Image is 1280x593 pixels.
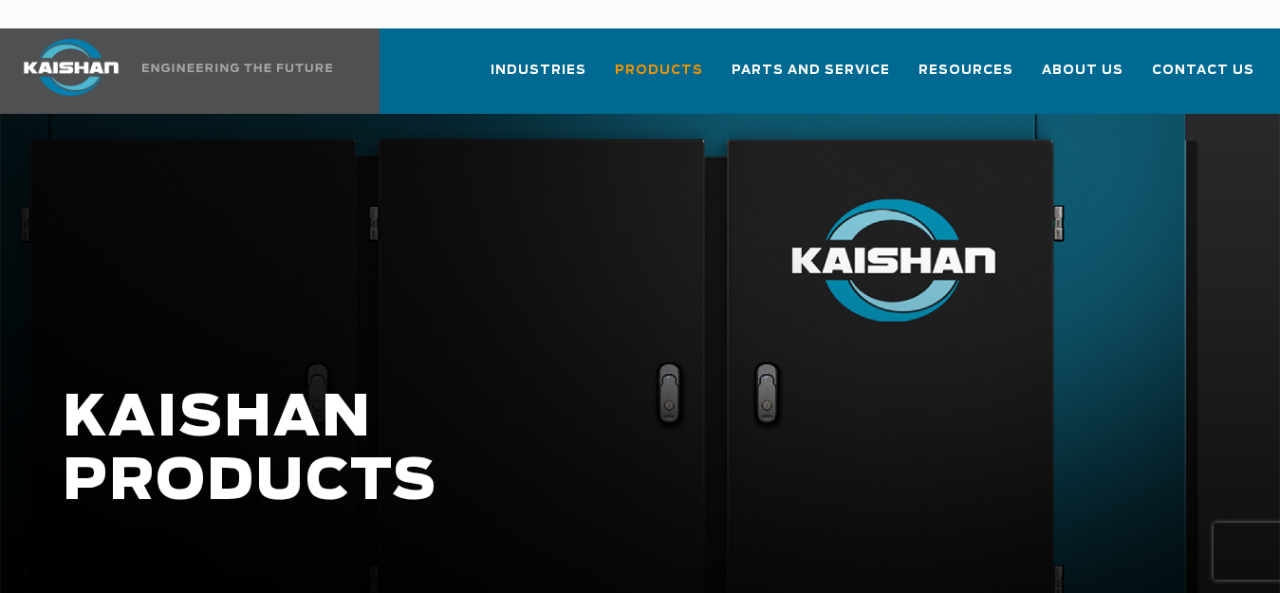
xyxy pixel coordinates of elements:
a: Industries [491,46,586,110]
a: About Us [1042,46,1123,110]
img: Engineering the future [142,64,332,72]
span: Contact Us [1152,60,1254,82]
a: Resources [918,46,1013,110]
span: Products [615,60,703,82]
a: Contact Us [1152,46,1254,110]
span: About Us [1042,60,1123,82]
span: Industries [491,60,586,82]
h1: KAISHAN PRODUCTS [63,387,1021,514]
span: Parts and Service [732,60,890,82]
a: Parts and Service [732,46,890,110]
a: Products [615,46,703,110]
span: Resources [918,60,1013,82]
